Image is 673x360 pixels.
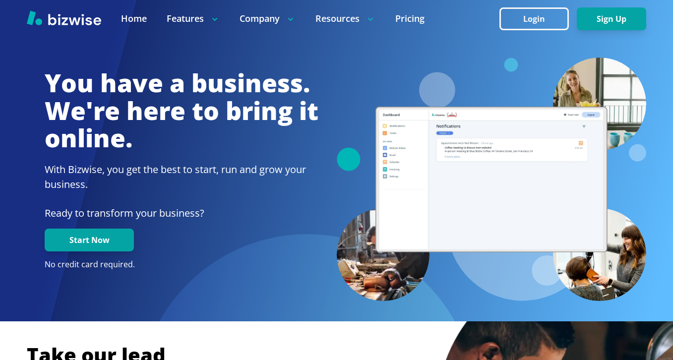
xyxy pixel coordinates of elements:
img: Bizwise Logo [27,10,101,25]
a: Pricing [395,12,425,25]
h1: You have a business. We're here to bring it online. [45,69,318,152]
a: Home [121,12,147,25]
p: Ready to transform your business? [45,206,318,221]
button: Sign Up [577,7,646,30]
a: Sign Up [577,14,646,24]
button: Login [499,7,569,30]
a: Login [499,14,577,24]
a: Start Now [45,236,134,245]
p: Features [167,12,220,25]
p: No credit card required. [45,259,318,270]
p: Company [240,12,296,25]
h2: With Bizwise, you get the best to start, run and grow your business. [45,162,318,192]
p: Resources [315,12,375,25]
button: Start Now [45,229,134,251]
